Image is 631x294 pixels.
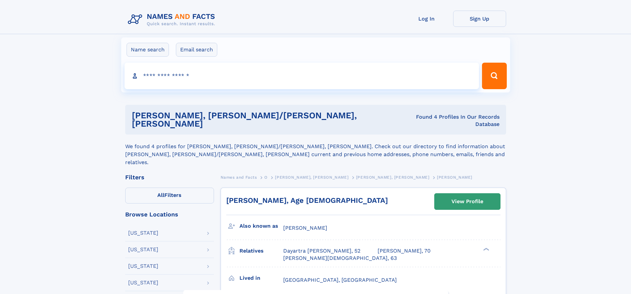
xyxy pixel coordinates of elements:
[283,277,397,283] span: [GEOGRAPHIC_DATA], [GEOGRAPHIC_DATA]
[157,192,164,198] span: All
[378,247,431,255] a: [PERSON_NAME], 70
[226,196,388,205] a: [PERSON_NAME], Age [DEMOGRAPHIC_DATA]
[128,247,158,252] div: [US_STATE]
[125,174,214,180] div: Filters
[128,280,158,285] div: [US_STATE]
[435,194,500,209] a: View Profile
[128,230,158,236] div: [US_STATE]
[125,188,214,204] label: Filters
[176,43,217,57] label: Email search
[453,11,506,27] a: Sign Up
[221,173,257,181] a: Names and Facts
[482,63,506,89] button: Search Button
[437,175,472,180] span: [PERSON_NAME]
[239,220,283,232] h3: Also known as
[239,245,283,257] h3: Relatives
[356,173,430,181] a: [PERSON_NAME], [PERSON_NAME]
[125,135,506,166] div: We found 4 profiles for [PERSON_NAME], [PERSON_NAME]/[PERSON_NAME], [PERSON_NAME]. Check out our ...
[264,175,268,180] span: O
[128,264,158,269] div: [US_STATE]
[283,255,397,262] a: [PERSON_NAME][DEMOGRAPHIC_DATA], 63
[283,225,327,231] span: [PERSON_NAME]
[125,211,214,217] div: Browse Locations
[451,194,483,209] div: View Profile
[356,175,430,180] span: [PERSON_NAME], [PERSON_NAME]
[401,113,499,128] div: Found 4 Profiles In Our Records Database
[125,11,221,29] img: Logo Names and Facts
[275,175,348,180] span: [PERSON_NAME], [PERSON_NAME]
[127,43,169,57] label: Name search
[264,173,268,181] a: O
[275,173,348,181] a: [PERSON_NAME], [PERSON_NAME]
[132,111,401,128] h1: [PERSON_NAME], [PERSON_NAME]/[PERSON_NAME], [PERSON_NAME]
[125,63,479,89] input: search input
[239,272,283,284] h3: Lived in
[482,247,490,252] div: ❯
[283,247,360,255] a: Dayartra [PERSON_NAME], 52
[400,11,453,27] a: Log In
